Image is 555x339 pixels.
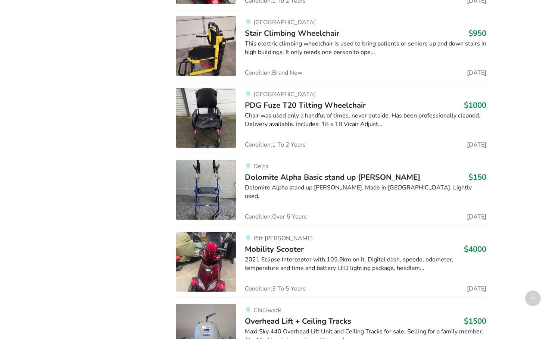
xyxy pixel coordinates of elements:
[253,162,268,170] span: Delta
[468,172,486,182] h3: $150
[464,100,486,110] h3: $1000
[245,40,486,57] div: This electric climbing wheelchair is used to bring patients or seniors up and down stairs in high...
[176,154,486,226] a: mobility-dolomite alpha basic stand up walkerDeltaDolomite Alpha Basic stand up [PERSON_NAME]$150...
[253,306,281,314] span: Chilliwack
[245,100,366,110] span: PDG Fuze T20 Tilting Wheelchair
[253,18,316,26] span: [GEOGRAPHIC_DATA]
[467,70,486,76] span: [DATE]
[176,232,236,292] img: mobility-mobility scooter
[176,16,236,76] img: mobility-stair climbing wheelchair
[176,226,486,298] a: mobility-mobility scooterPitt [PERSON_NAME]Mobility Scooter$40002021 Eclipse Interceptor with 105...
[245,112,486,129] div: Chair was used only a handful of times, never outside. Has been professionally cleaned. Delivery ...
[467,286,486,292] span: [DATE]
[253,234,313,242] span: Pitt [PERSON_NAME]
[176,10,486,82] a: mobility-stair climbing wheelchair[GEOGRAPHIC_DATA]Stair Climbing Wheelchair$950This electric cli...
[245,28,339,38] span: Stair Climbing Wheelchair
[468,28,486,38] h3: $950
[245,142,306,148] span: Condition: 1 To 2 Years
[464,316,486,326] h3: $1500
[245,172,420,182] span: Dolomite Alpha Basic stand up [PERSON_NAME]
[245,316,351,326] span: Overhead Lift + Ceiling Tracks
[176,82,486,154] a: mobility-pdg fuze t20 tilting wheelchair[GEOGRAPHIC_DATA]PDG Fuze T20 Tilting Wheelchair$1000Chai...
[245,286,306,292] span: Condition: 3 To 5 Years
[467,214,486,220] span: [DATE]
[176,88,236,148] img: mobility-pdg fuze t20 tilting wheelchair
[253,90,316,98] span: [GEOGRAPHIC_DATA]
[245,255,486,273] div: 2021 Eclipse Interceptor with 105.9km on it. Digital dash, speedo, odometer, temperature and time...
[245,244,304,254] span: Mobility Scooter
[245,183,486,201] div: Dolomite Alpha stand up [PERSON_NAME]. Made in [GEOGRAPHIC_DATA]. Lightly used.
[176,160,236,220] img: mobility-dolomite alpha basic stand up walker
[467,142,486,148] span: [DATE]
[464,244,486,254] h3: $4000
[245,70,302,76] span: Condition: Brand New
[245,214,307,220] span: Condition: Over 5 Years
